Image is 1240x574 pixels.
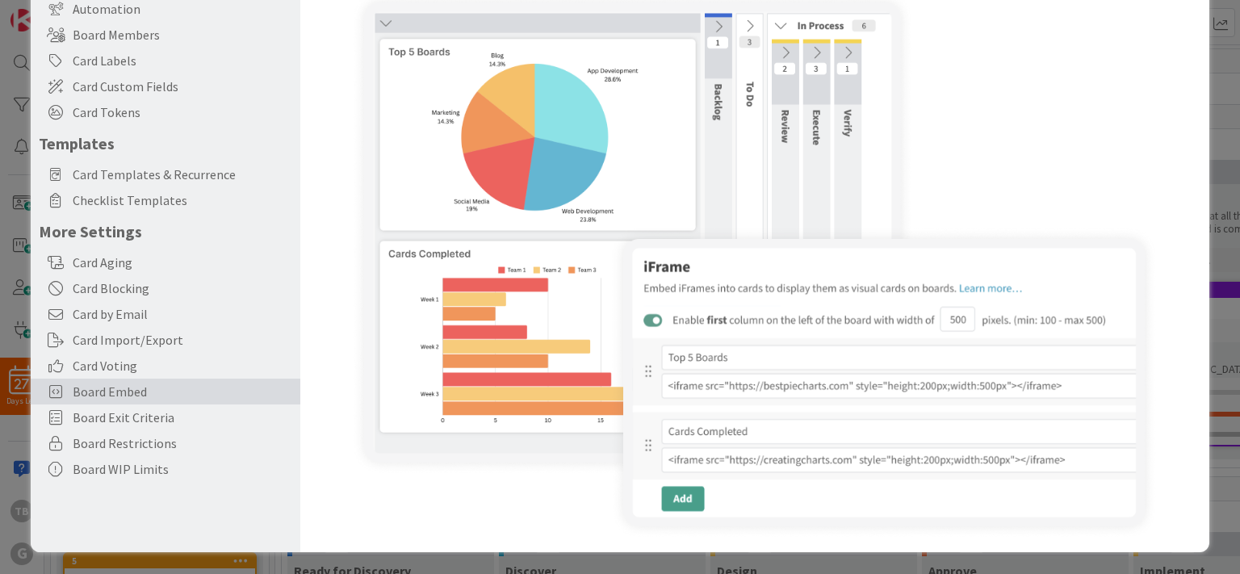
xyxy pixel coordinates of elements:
h5: More Settings [39,221,292,241]
span: Checklist Templates [73,191,292,210]
span: Card Templates & Recurrence [73,165,292,184]
span: Board Restrictions [73,434,292,453]
span: Card Custom Fields [73,77,292,96]
span: Card by Email [73,304,292,324]
div: Card Blocking [31,275,300,301]
div: Card Labels [31,48,300,73]
span: Board Exit Criteria [73,408,292,427]
span: Card Voting [73,356,292,375]
h5: Templates [39,133,292,153]
div: Board WIP Limits [31,456,300,482]
div: Card Aging [31,249,300,275]
span: Board Embed [73,382,292,401]
div: Card Import/Export [31,327,300,353]
span: Card Tokens [73,103,292,122]
div: Board Members [31,22,300,48]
